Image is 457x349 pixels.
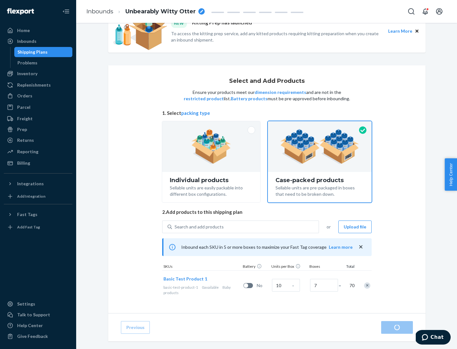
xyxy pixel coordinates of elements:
span: 0 available [202,285,219,290]
a: Returns [4,135,72,145]
p: Kitting Prep has launched [192,19,252,28]
div: Individual products [170,177,253,183]
div: Add Fast Tag [17,224,40,230]
span: basic-test-product-1 [163,285,198,290]
img: Flexport logo [7,8,34,15]
span: Unbearably Witty Otter [125,8,196,16]
div: Orders [17,93,32,99]
div: Boxes [308,264,340,270]
div: Inbound each SKU in 5 or more boxes to maximize your Fast Tag coverage [162,238,372,256]
a: Shipping Plans [14,47,73,57]
a: Parcel [4,102,72,112]
div: Battery [242,264,270,270]
div: Search and add products [175,224,224,230]
div: Help Center [17,322,43,329]
button: Learn More [388,28,412,35]
a: Orders [4,91,72,101]
input: Number of boxes [310,279,338,292]
div: Sellable units are pre-packaged in boxes that need to be broken down. [275,183,364,197]
div: Home [17,27,30,34]
button: Talk to Support [4,310,72,320]
a: Billing [4,158,72,168]
button: packing type [181,110,210,116]
iframe: Opens a widget where you can chat to one of our agents [416,330,451,346]
div: Shipping Plans [17,49,48,55]
div: Settings [17,301,35,307]
span: 2. Add products to this shipping plan [162,209,372,215]
div: Inventory [17,70,37,77]
div: Add Integration [17,194,45,199]
button: Upload file [338,221,372,233]
a: Replenishments [4,80,72,90]
button: Previous [121,321,150,334]
div: Replenishments [17,82,51,88]
a: Reporting [4,147,72,157]
div: NEW [171,19,187,28]
button: dimension requirements [255,89,306,95]
div: Units per Box [270,264,308,270]
img: case-pack.59cecea509d18c883b923b81aeac6d0b.png [280,129,359,164]
ol: breadcrumbs [81,2,210,21]
img: individual-pack.facf35554cb0f1810c75b2bd6df2d64e.png [191,129,231,164]
button: close [358,244,364,250]
span: 70 [348,282,354,289]
p: Ensure your products meet our and are not in the list. must be pre-approved before inbounding. [183,89,351,102]
div: Returns [17,137,34,143]
a: Inbounds [86,8,113,15]
button: Basic Test Product 1 [163,276,207,282]
p: To access the kitting prep service, add any kitted products requiring kitting preparation when yo... [171,30,382,43]
div: SKUs [162,264,242,270]
div: Total [340,264,356,270]
button: Close [414,28,421,35]
button: Give Feedback [4,331,72,341]
div: Sellable units are easily packable into different box configurations. [170,183,253,197]
a: Settings [4,299,72,309]
div: Freight [17,115,33,122]
button: Help Center [445,158,457,191]
input: Case Quantity [272,279,300,292]
button: Open notifications [419,5,432,18]
div: Inbounds [17,38,36,44]
button: Battery products [231,95,268,102]
a: Add Fast Tag [4,222,72,232]
div: Talk to Support [17,312,50,318]
div: Baby products [163,285,241,295]
a: Home [4,25,72,36]
button: restricted product [184,95,224,102]
span: No [257,282,269,289]
a: Prep [4,124,72,135]
button: Fast Tags [4,209,72,220]
div: Fast Tags [17,211,37,218]
div: Integrations [17,181,44,187]
a: Add Integration [4,191,72,201]
span: or [327,224,331,230]
a: Help Center [4,320,72,331]
div: Remove Item [364,282,370,289]
a: Freight [4,114,72,124]
div: Problems [17,60,37,66]
div: Case-packed products [275,177,364,183]
div: Parcel [17,104,30,110]
div: Give Feedback [17,333,48,339]
button: Integrations [4,179,72,189]
button: Learn more [329,244,353,250]
button: Close Navigation [60,5,72,18]
a: Inventory [4,69,72,79]
button: Open account menu [433,5,446,18]
div: Billing [17,160,30,166]
a: Inbounds [4,36,72,46]
button: Open Search Box [405,5,418,18]
a: Problems [14,58,73,68]
h1: Select and Add Products [229,78,305,84]
div: Prep [17,126,27,133]
div: Reporting [17,148,38,155]
span: = [339,282,345,289]
span: 1. Select [162,110,372,116]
